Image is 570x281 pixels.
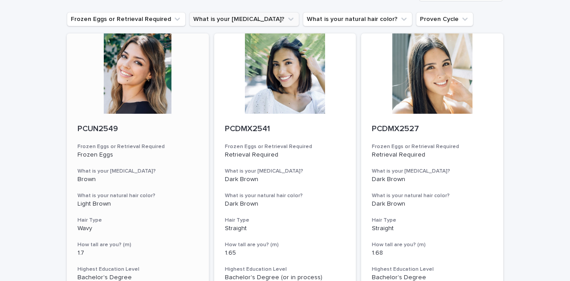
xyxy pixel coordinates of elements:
h3: How tall are you? (m) [225,241,346,248]
p: Retrieval Required [372,151,493,159]
h3: What is your [MEDICAL_DATA]? [77,168,198,175]
h3: What is your [MEDICAL_DATA]? [372,168,493,175]
h3: Highest Education Level [225,266,346,273]
button: Proven Cycle [416,12,473,26]
button: What is your eye color? [189,12,299,26]
p: Straight [372,225,493,232]
p: PCDMX2541 [225,124,346,134]
h3: Hair Type [77,217,198,224]
p: Dark Brown [225,176,346,183]
h3: What is your [MEDICAL_DATA]? [225,168,346,175]
h3: What is your natural hair color? [77,192,198,199]
p: 1.7 [77,249,198,257]
p: Light Brown [77,200,198,208]
button: What is your natural hair color? [303,12,412,26]
p: Frozen Eggs [77,151,198,159]
p: 1.68 [372,249,493,257]
h3: What is your natural hair color? [225,192,346,199]
p: Dark Brown [372,200,493,208]
p: PCUN2549 [77,124,198,134]
p: Retrieval Required [225,151,346,159]
p: Wavy [77,225,198,232]
p: PCDMX2527 [372,124,493,134]
h3: Frozen Eggs or Retrieval Required [77,143,198,150]
button: Frozen Eggs or Retrieval Required [67,12,186,26]
h3: Frozen Eggs or Retrieval Required [225,143,346,150]
p: Dark Brown [372,176,493,183]
p: Straight [225,225,346,232]
h3: Highest Education Level [77,266,198,273]
h3: How tall are you? (m) [372,241,493,248]
p: Dark Brown [225,200,346,208]
p: Brown [77,176,198,183]
h3: Hair Type [372,217,493,224]
h3: What is your natural hair color? [372,192,493,199]
h3: Hair Type [225,217,346,224]
h3: How tall are you? (m) [77,241,198,248]
p: 1.65 [225,249,346,257]
h3: Frozen Eggs or Retrieval Required [372,143,493,150]
h3: Highest Education Level [372,266,493,273]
